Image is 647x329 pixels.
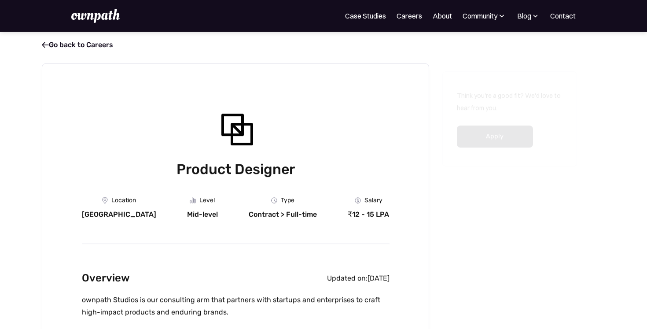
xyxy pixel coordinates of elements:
div: Salary [364,197,382,204]
a: Go back to Careers [42,41,113,49]
div: ₹12 - 15 LPA [348,210,389,219]
div: [DATE] [368,274,390,283]
p: ownpath Studios is our consulting arm that partners with startups and enterprises to craft high-i... [82,294,390,318]
div: Blog [517,11,540,21]
div: Location [111,197,136,204]
a: Apply [457,126,533,148]
div: Updated on: [327,274,368,283]
a: Case Studies [345,11,386,21]
h1: Product Designer [82,159,390,179]
div: Blog [517,11,531,21]
a: Careers [397,11,422,21]
img: Money Icon - Job Board X Webflow Template [355,197,361,203]
a: About [433,11,452,21]
div: Contract > Full-time [249,210,317,219]
img: Graph Icon - Job Board X Webflow Template [190,197,196,203]
img: Location Icon - Job Board X Webflow Template [102,197,108,204]
div: Community [463,11,497,21]
p: Think you're a good fit? We'd love to hear from you. [457,89,562,114]
img: Clock Icon - Job Board X Webflow Template [271,197,277,203]
div: Community [463,11,506,21]
a: Contact [550,11,576,21]
span:  [42,41,49,49]
div: Mid-level [187,210,218,219]
div: [GEOGRAPHIC_DATA] [82,210,156,219]
h2: Overview [82,270,130,287]
div: Type [281,197,294,204]
div: Level [199,197,215,204]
